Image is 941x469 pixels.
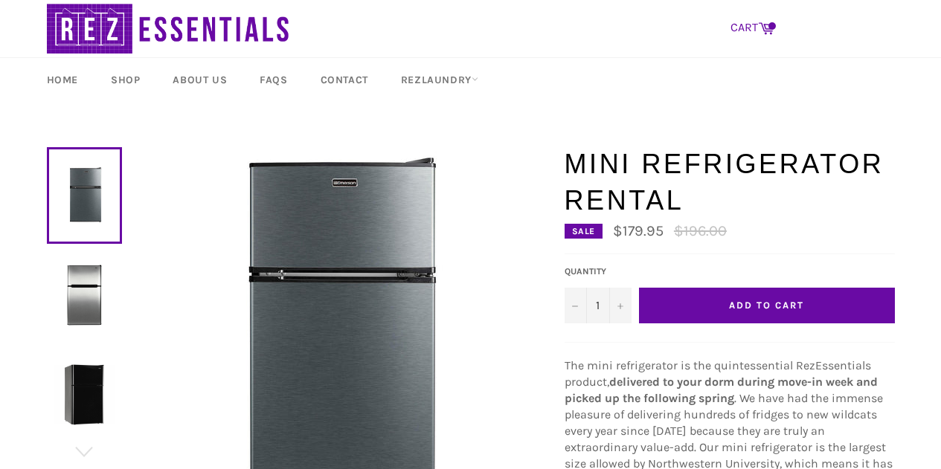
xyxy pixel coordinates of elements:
strong: delivered to your dorm during move-in week and picked up the following spring [565,375,878,405]
div: Sale [565,224,603,239]
a: CART [723,13,782,44]
a: FAQs [245,58,302,102]
span: The mini refrigerator is the quintessential RezEssentials product, [565,358,871,389]
a: Contact [306,58,383,102]
img: Mini Refrigerator Rental [54,265,115,325]
img: Mini Refrigerator Rental [54,364,115,424]
span: Add to Cart [729,300,803,311]
a: Home [32,58,93,102]
a: About Us [158,58,242,102]
label: Quantity [565,265,632,278]
a: Shop [96,58,155,102]
span: $179.95 [613,222,664,239]
s: $196.00 [674,222,727,239]
h1: Mini Refrigerator Rental [565,146,895,219]
button: Add to Cart [639,288,895,323]
button: Decrease quantity [565,288,587,323]
button: Increase quantity [609,288,632,323]
a: RezLaundry [386,58,493,102]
